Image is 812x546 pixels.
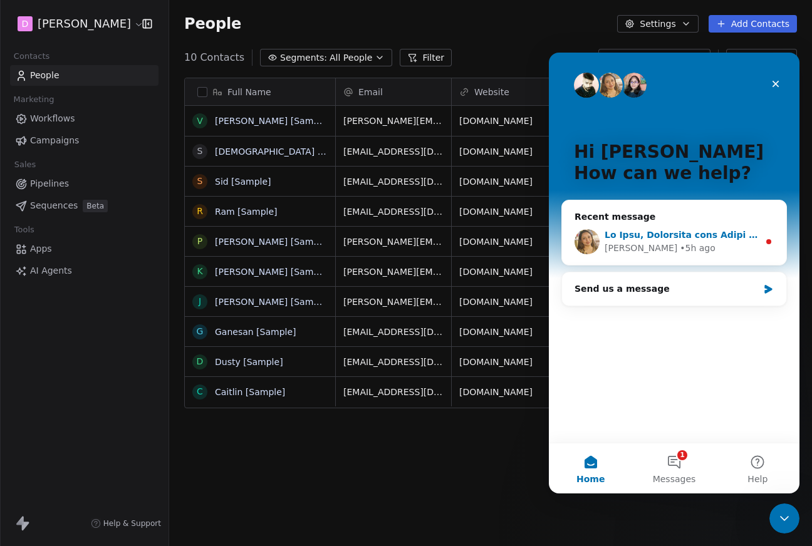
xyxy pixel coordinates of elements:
[459,237,533,247] a: [DOMAIN_NAME]
[215,177,271,187] a: Sid [Sample]
[10,195,159,216] a: SequencesBeta
[185,78,335,105] div: Full Name
[336,78,451,105] div: Email
[9,155,41,174] span: Sales
[459,267,533,277] a: [DOMAIN_NAME]
[38,16,131,32] span: [PERSON_NAME]
[459,207,533,217] a: [DOMAIN_NAME]
[103,518,161,528] span: Help & Support
[215,357,283,367] a: Dusty [Sample]
[215,207,278,217] a: Ram [Sample]
[22,18,29,30] span: D
[549,53,799,493] iframe: Intercom live chat
[459,387,533,397] a: [DOMAIN_NAME]
[215,147,357,157] a: [DEMOGRAPHIC_DATA] [Sample]
[197,205,203,218] div: R
[15,13,133,34] button: D[PERSON_NAME]
[184,14,241,33] span: People
[30,112,75,125] span: Workflows
[197,385,203,398] div: C
[215,267,330,277] a: [PERSON_NAME] [Sample]
[343,205,444,218] span: [EMAIL_ADDRESS][DOMAIN_NAME]
[459,116,533,126] a: [DOMAIN_NAME]
[215,387,285,397] a: Caitlin [Sample]
[184,50,244,65] span: 10 Contacts
[10,130,159,151] a: Campaigns
[227,86,271,98] span: Full Name
[185,106,336,528] div: grid
[459,297,533,307] a: [DOMAIN_NAME]
[9,220,39,239] span: Tools
[30,69,60,82] span: People
[30,242,52,255] span: Apps
[343,265,444,278] span: [PERSON_NAME][EMAIL_ADDRESS][DOMAIN_NAME]
[343,175,444,188] span: [EMAIL_ADDRESS][DOMAIN_NAME]
[10,173,159,194] a: Pipelines
[459,327,533,337] a: [DOMAIN_NAME]
[197,355,204,368] div: D
[10,260,159,281] a: AI Agents
[30,199,78,212] span: Sequences
[459,147,533,157] a: [DOMAIN_NAME]
[459,357,533,367] a: [DOMAIN_NAME]
[400,49,452,66] button: Filter
[459,177,533,187] a: [DOMAIN_NAME]
[726,49,797,66] button: Edit View
[30,177,69,190] span: Pipelines
[199,295,201,308] div: J
[10,108,159,129] a: Workflows
[358,86,383,98] span: Email
[343,115,444,127] span: [PERSON_NAME][EMAIL_ADDRESS][DOMAIN_NAME]
[30,264,72,277] span: AI Agents
[30,134,79,147] span: Campaigns
[343,235,444,248] span: [PERSON_NAME][EMAIL_ADDRESS][DOMAIN_NAME]
[197,145,203,158] div: S
[343,296,444,308] span: [PERSON_NAME][EMAIL_ADDRESS][DOMAIN_NAME]
[215,327,296,337] a: Ganesan [Sample]
[769,503,799,533] iframe: Intercom live chat
[197,115,203,128] div: V
[343,326,444,338] span: [EMAIL_ADDRESS][DOMAIN_NAME]
[343,386,444,398] span: [EMAIL_ADDRESS][DOMAIN_NAME]
[343,356,444,368] span: [EMAIL_ADDRESS][DOMAIN_NAME]
[215,297,330,307] a: [PERSON_NAME] [Sample]
[8,90,60,109] span: Marketing
[452,78,567,105] div: Website
[617,15,698,33] button: Settings
[8,47,55,66] span: Contacts
[91,518,161,528] a: Help & Support
[343,145,444,158] span: [EMAIL_ADDRESS][DOMAIN_NAME]
[709,15,797,33] button: Add Contacts
[215,237,330,247] a: [PERSON_NAME] [Sample]
[474,86,509,98] span: Website
[197,325,204,338] div: G
[10,65,159,86] a: People
[197,235,202,248] div: P
[83,200,108,212] span: Beta
[10,239,159,259] a: Apps
[197,175,203,188] div: S
[330,51,372,64] span: All People
[280,51,327,64] span: Segments:
[197,265,202,278] div: K
[215,116,330,126] a: [PERSON_NAME] [Sample]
